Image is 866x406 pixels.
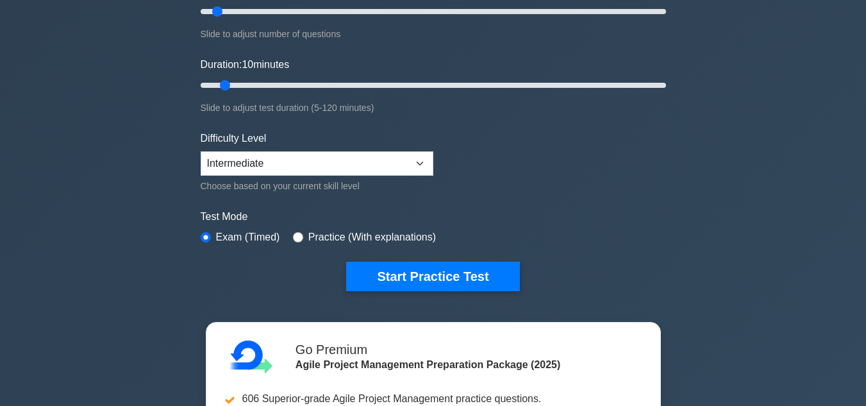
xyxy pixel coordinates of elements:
[201,131,267,146] label: Difficulty Level
[216,230,280,245] label: Exam (Timed)
[242,59,253,70] span: 10
[308,230,436,245] label: Practice (With explanations)
[201,26,666,42] div: Slide to adjust number of questions
[201,209,666,224] label: Test Mode
[346,262,519,291] button: Start Practice Test
[201,100,666,115] div: Slide to adjust test duration (5-120 minutes)
[201,178,433,194] div: Choose based on your current skill level
[201,57,290,72] label: Duration: minutes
